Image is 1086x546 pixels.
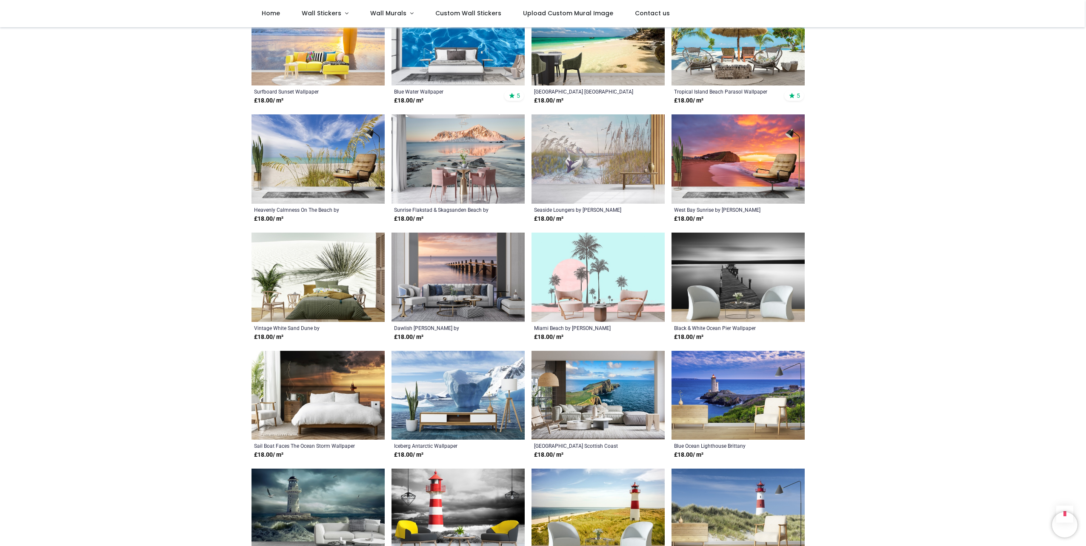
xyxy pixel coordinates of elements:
a: Miami Beach by [PERSON_NAME] [534,324,637,331]
strong: £ 18.00 / m² [394,333,423,341]
strong: £ 18.00 / m² [674,451,703,459]
img: Neist Point Lighthouse Scottish Coast Wall Mural Wallpaper [532,351,665,440]
strong: £ 18.00 / m² [254,215,283,223]
strong: £ 18.00 / m² [254,451,283,459]
span: 5 [517,92,520,100]
a: Sunrise Flakstad & Skagsanden Beach by [PERSON_NAME] [394,206,497,213]
a: Blue Ocean Lighthouse Brittany [GEOGRAPHIC_DATA] Wallpaper [674,442,777,449]
a: West Bay Sunrise by [PERSON_NAME] [674,206,777,213]
img: Miami Beach Wall Mural by Andrea Haase [532,233,665,322]
strong: £ 18.00 / m² [254,333,283,341]
a: Seaside Loungers by [PERSON_NAME] [534,206,637,213]
strong: £ 18.00 / m² [394,451,423,459]
strong: £ 18.00 / m² [534,333,563,341]
img: Iceberg Antarctic Wall Mural Wallpaper [392,351,525,440]
span: Upload Custom Mural Image [523,9,613,17]
img: Blue Ocean Lighthouse Brittany France Wall Mural Wallpaper [672,351,805,440]
img: Seaside Loungers Wall Mural by Steve Hunziker [532,114,665,204]
span: Wall Stickers [302,9,341,17]
a: Sail Boat Faces The Ocean Storm Wallpaper [254,442,357,449]
a: Surfboard Sunset Wallpaper [254,88,357,95]
img: West Bay Sunrise Wall Mural by Gary Holpin [672,114,805,204]
span: Contact us [635,9,670,17]
strong: £ 18.00 / m² [534,97,563,105]
strong: £ 18.00 / m² [394,215,423,223]
a: Heavenly Calmness On The Beach by [PERSON_NAME] [254,206,357,213]
span: Wall Murals [370,9,406,17]
a: [GEOGRAPHIC_DATA] Scottish Coast Wallpaper [534,442,637,449]
strong: £ 18.00 / m² [674,97,703,105]
strong: £ 18.00 / m² [394,97,423,105]
strong: £ 18.00 / m² [534,215,563,223]
img: Sail Boat Faces The Ocean Storm Wall Mural Wallpaper [251,351,385,440]
strong: £ 18.00 / m² [254,97,283,105]
img: Heavenly Calmness On The Beach Wall Mural by Melanie Viola [251,114,385,204]
a: Blue Water Wallpaper [394,88,497,95]
img: Sunrise Flakstad & Skagsanden Beach Wall Mural by Martin Zwick - Danita Delimont [392,114,525,204]
a: Dawlish [PERSON_NAME] by [PERSON_NAME] [394,324,497,331]
strong: £ 18.00 / m² [674,215,703,223]
strong: £ 18.00 / m² [674,333,703,341]
iframe: Brevo live chat [1052,512,1077,537]
a: Tropical Island Beach Parasol Wallpaper [674,88,777,95]
a: [GEOGRAPHIC_DATA] [GEOGRAPHIC_DATA] Beach Wallpaper [534,88,637,95]
a: Black & White Ocean Pier Wallpaper [674,324,777,331]
img: Vintage White Sand Dune Wall Mural by Melanie Viola [251,233,385,322]
span: 5 [797,92,800,100]
img: Black & White Ocean Pier Wall Mural Wallpaper [672,233,805,322]
img: Dawlish Warren Wall Mural by Ross Hoddinott [392,233,525,322]
span: Home [262,9,280,17]
strong: £ 18.00 / m² [534,451,563,459]
a: Iceberg Antarctic Wallpaper [394,442,497,449]
span: Custom Wall Stickers [435,9,501,17]
a: Vintage White Sand Dune by [PERSON_NAME] [254,324,357,331]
